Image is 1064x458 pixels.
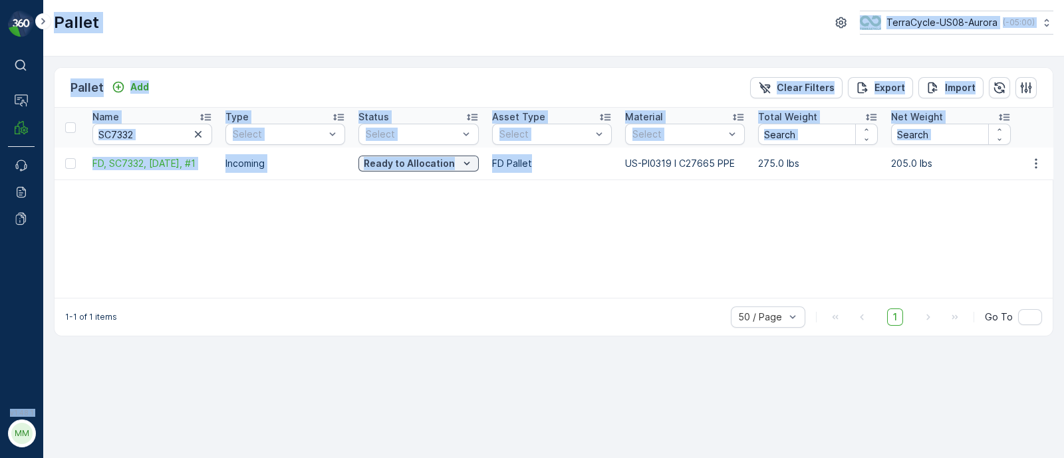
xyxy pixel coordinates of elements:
p: Pallet [70,78,104,97]
input: Search [891,124,1011,145]
td: Incoming [219,148,352,179]
p: ( -05:00 ) [1003,17,1035,28]
div: Toggle Row Selected [65,158,76,169]
p: Total Weight [758,110,817,124]
button: MM [8,419,35,447]
button: Import [918,77,984,98]
p: Select [632,128,724,141]
span: v 1.48.1 [8,409,35,417]
p: Type [225,110,249,124]
span: Go To [985,310,1013,324]
a: FD, SC7332, 08/20/25, #1 [92,157,212,170]
button: Clear Filters [750,77,843,98]
p: 1-1 of 1 items [65,312,117,322]
input: Search [758,124,878,145]
button: Add [106,79,154,95]
p: Select [366,128,458,141]
td: 275.0 lbs [751,148,884,179]
p: Net Weight [891,110,943,124]
img: logo [8,11,35,37]
button: TerraCycle-US08-Aurora(-05:00) [860,11,1053,35]
p: Asset Type [492,110,545,124]
p: Status [358,110,389,124]
p: Import [945,81,976,94]
p: Pallet [54,12,99,33]
img: image_ci7OI47.png [860,15,881,30]
p: Name [92,110,119,124]
td: US-PI0319 I C27665 PPE [618,148,751,179]
p: Ready to Allocation [364,157,455,170]
button: Export [848,77,913,98]
div: MM [11,423,33,444]
td: FD Pallet [485,148,618,179]
p: Select [233,128,325,141]
input: Search [92,124,212,145]
p: Select [499,128,591,141]
span: FD, SC7332, [DATE], #1 [92,157,212,170]
p: TerraCycle-US08-Aurora [886,16,997,29]
button: Ready to Allocation [358,156,479,172]
p: Clear Filters [777,81,835,94]
span: 1 [887,308,903,326]
p: Material [625,110,663,124]
p: Export [874,81,905,94]
p: Add [130,80,149,94]
td: 205.0 lbs [884,148,1017,179]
